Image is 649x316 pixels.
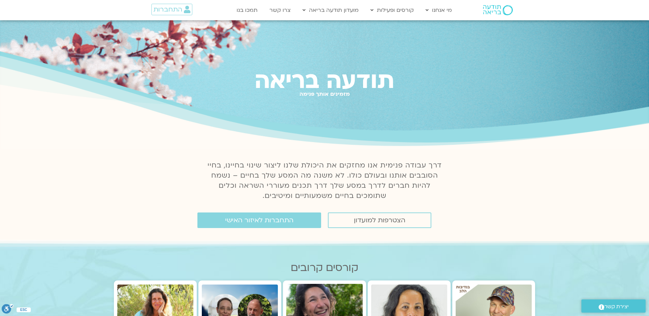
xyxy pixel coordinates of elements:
a: התחברות לאיזור האישי [197,212,321,228]
a: התחברות [151,4,192,15]
a: צרו קשר [266,4,294,17]
a: יצירת קשר [581,299,646,313]
a: מי אנחנו [422,4,455,17]
a: קורסים ופעילות [367,4,417,17]
h2: קורסים קרובים [114,262,535,274]
a: הצטרפות למועדון [328,212,431,228]
p: דרך עבודה פנימית אנו מחזקים את היכולת שלנו ליצור שינוי בחיינו, בחיי הסובבים אותנו ובעולם כולו. לא... [203,160,446,201]
span: התחברות לאיזור האישי [225,217,293,224]
a: מועדון תודעה בריאה [299,4,362,17]
span: יצירת קשר [604,302,629,311]
img: תודעה בריאה [483,5,513,15]
span: הצטרפות למועדון [354,217,405,224]
a: תמכו בנו [233,4,261,17]
span: התחברות [153,6,182,13]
